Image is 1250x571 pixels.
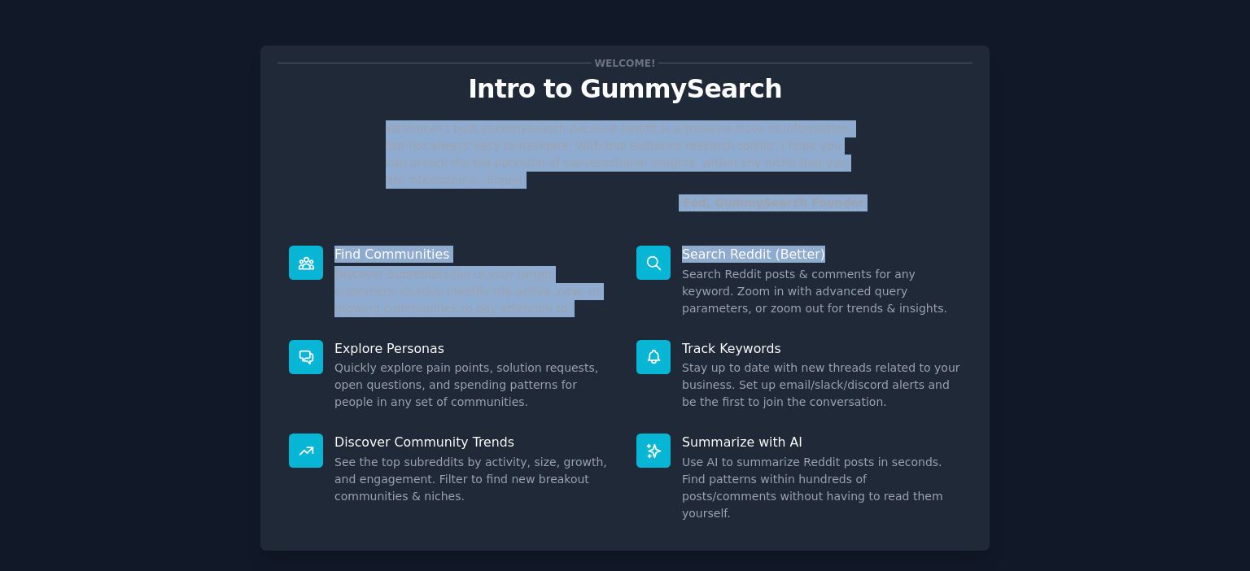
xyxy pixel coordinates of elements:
div: - [679,194,864,211]
p: Summarize with AI [682,434,961,451]
p: Explore Personas [334,340,614,357]
span: Welcome! [592,54,658,72]
dd: Use AI to summarize Reddit posts in seconds. Find patterns within hundreds of posts/comments with... [682,454,961,522]
p: Discover Community Trends [334,434,614,451]
p: Welcome! I built GummySearch because Reddit is a treasure trove of information, but not always ea... [386,120,864,189]
dd: Quickly explore pain points, solution requests, open questions, and spending patterns for people ... [334,360,614,411]
p: Intro to GummySearch [278,75,972,103]
dd: Discover Subreddits full of your target customers. Quickly identify the active, new, or growing c... [334,266,614,317]
dd: Stay up to date with new threads related to your business. Set up email/slack/discord alerts and ... [682,360,961,411]
a: Fed, GummySearch Founder [683,196,864,210]
p: Track Keywords [682,340,961,357]
p: Find Communities [334,246,614,263]
dd: Search Reddit posts & comments for any keyword. Zoom in with advanced query parameters, or zoom o... [682,266,961,317]
dd: See the top subreddits by activity, size, growth, and engagement. Filter to find new breakout com... [334,454,614,505]
p: Search Reddit (Better) [682,246,961,263]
